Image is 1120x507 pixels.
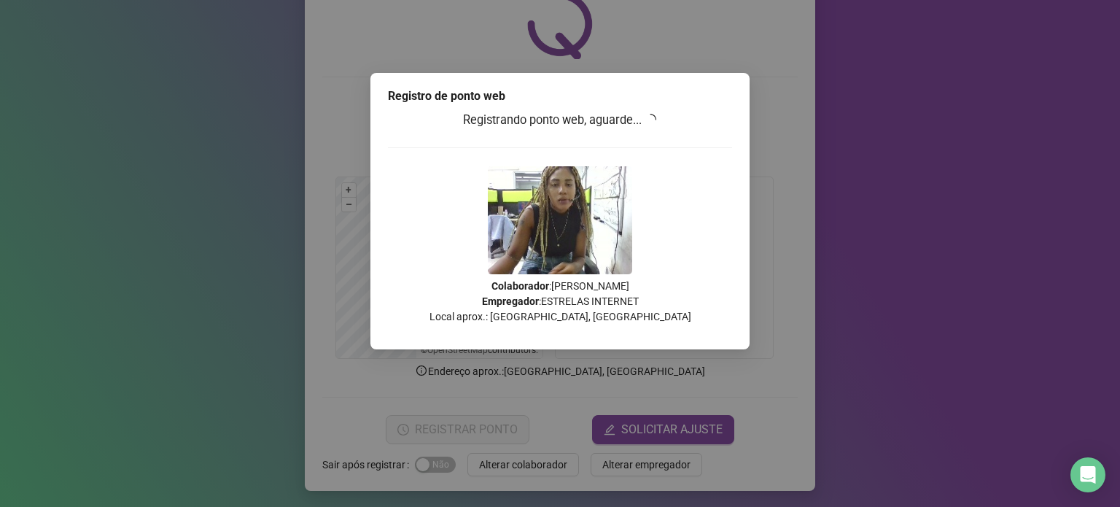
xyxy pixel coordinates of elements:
strong: Empregador [482,295,539,307]
div: Open Intercom Messenger [1070,457,1105,492]
h3: Registrando ponto web, aguarde... [388,111,732,130]
p: : [PERSON_NAME] : ESTRELAS INTERNET Local aprox.: [GEOGRAPHIC_DATA], [GEOGRAPHIC_DATA] [388,279,732,325]
span: loading [642,111,659,128]
img: 9k= [488,166,632,274]
strong: Colaborador [491,280,549,292]
div: Registro de ponto web [388,88,732,105]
